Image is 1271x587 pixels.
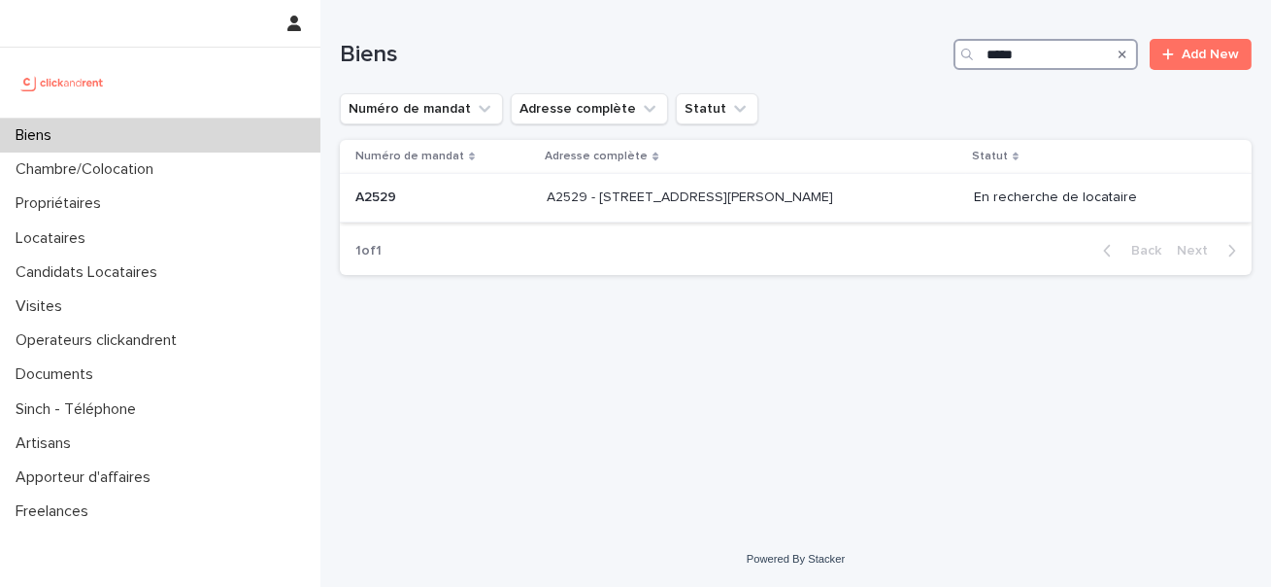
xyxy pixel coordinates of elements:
button: Numéro de mandat [340,93,503,124]
span: Next [1177,244,1220,258]
h1: Biens [340,41,946,69]
p: Artisans [8,434,86,453]
p: 1 of 1 [340,227,397,275]
a: Powered By Stacker [747,553,845,565]
p: Statut [972,146,1008,167]
p: Propriétaires [8,194,117,213]
p: A2529 [355,186,400,206]
tr: A2529A2529 A2529 - [STREET_ADDRESS][PERSON_NAME]A2529 - [STREET_ADDRESS][PERSON_NAME] En recherch... [340,174,1252,223]
img: UCB0brd3T0yccxBKYDjQ [16,63,110,102]
p: Adresse complète [545,146,648,167]
a: Add New [1150,39,1252,70]
p: Operateurs clickandrent [8,331,192,350]
p: Apporteur d'affaires [8,468,166,487]
p: Visites [8,297,78,316]
p: Freelances [8,502,104,521]
span: Add New [1182,48,1239,61]
p: Biens [8,126,67,145]
p: Candidats Locataires [8,263,173,282]
button: Next [1169,242,1252,259]
p: A2529 - 14 rue Honoré de Balzac, Garges-lès-Gonesse 95140 [547,186,837,206]
span: Back [1120,244,1161,258]
p: Numéro de mandat [355,146,464,167]
button: Adresse complète [511,93,668,124]
p: En recherche de locataire [974,190,1221,206]
button: Back [1087,242,1169,259]
p: Locataires [8,229,101,248]
input: Search [953,39,1138,70]
button: Statut [676,93,758,124]
p: Documents [8,365,109,384]
p: Chambre/Colocation [8,160,169,179]
p: Sinch - Téléphone [8,400,151,419]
